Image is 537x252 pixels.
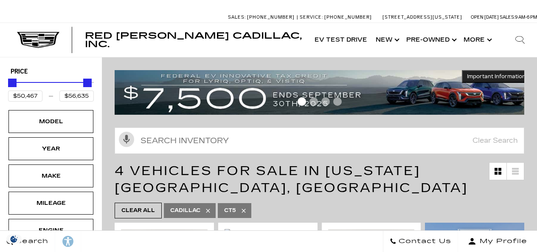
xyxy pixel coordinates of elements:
div: MakeMake [8,164,93,187]
img: vrp-tax-ending-august-version [115,70,531,115]
span: Service: [300,14,323,20]
div: MileageMileage [8,192,93,215]
span: Sales: [228,14,246,20]
span: 4 Vehicles for Sale in [US_STATE][GEOGRAPHIC_DATA], [GEOGRAPHIC_DATA] [115,163,468,195]
a: EV Test Drive [310,23,371,57]
img: Cadillac Dark Logo with Cadillac White Text [17,32,59,48]
a: [STREET_ADDRESS][US_STATE] [382,14,462,20]
div: ModelModel [8,110,93,133]
a: Pre-Owned [402,23,459,57]
section: Click to Open Cookie Consent Modal [4,235,24,244]
span: Important Information [467,73,526,80]
span: Open [DATE] [471,14,499,20]
a: Red [PERSON_NAME] Cadillac, Inc. [85,31,302,48]
div: Make [30,171,72,181]
div: Minimum Price [8,79,17,87]
button: Open user profile menu [458,231,537,252]
button: More [459,23,495,57]
a: Contact Us [383,231,458,252]
input: Minimum [8,91,42,102]
svg: Click to toggle on voice search [119,132,134,147]
h5: Price [11,68,91,76]
button: Important Information [462,70,531,83]
span: Cadillac [170,205,200,216]
img: 2024 Cadillac CT5 Sport [225,229,311,248]
span: Sales: [500,14,515,20]
span: 9 AM-6 PM [515,14,537,20]
span: My Profile [476,235,527,247]
div: Maximum Price [83,79,92,87]
a: Sales: [PHONE_NUMBER] [228,15,297,20]
div: EngineEngine [8,219,93,242]
span: Go to slide 2 [309,97,318,106]
div: Price [8,76,94,102]
span: Go to slide 3 [321,97,330,106]
div: Model [30,117,72,126]
span: Contact Us [396,235,451,247]
span: Go to slide 1 [298,97,306,106]
span: Go to slide 4 [333,97,342,106]
img: Opt-Out Icon [4,235,24,244]
span: Clear All [121,205,155,216]
span: [PHONE_NUMBER] [324,14,372,20]
input: Maximum [59,91,94,102]
div: YearYear [8,137,93,160]
input: Search Inventory [115,127,524,154]
a: New [371,23,402,57]
span: Red [PERSON_NAME] Cadillac, Inc. [85,31,302,49]
div: Engine [30,226,72,235]
div: Mileage [30,198,72,208]
span: CT5 [224,205,236,216]
div: Year [30,144,72,153]
span: Search [13,235,48,247]
span: [PHONE_NUMBER] [247,14,295,20]
a: Service: [PHONE_NUMBER] [297,15,374,20]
